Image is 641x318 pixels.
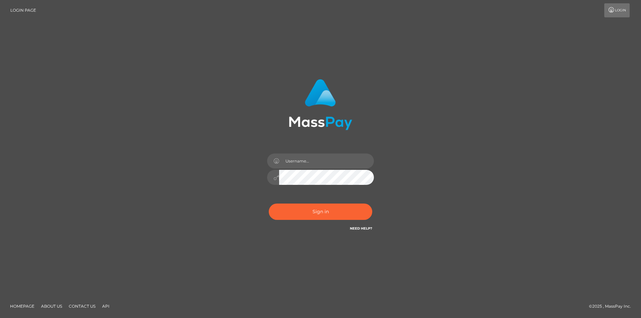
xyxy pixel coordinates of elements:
a: Homepage [7,301,37,311]
img: MassPay Login [289,79,352,130]
a: Login [604,3,630,17]
a: API [99,301,112,311]
a: Contact Us [66,301,98,311]
a: Need Help? [350,226,372,231]
button: Sign in [269,204,372,220]
a: About Us [38,301,65,311]
input: Username... [279,153,374,169]
a: Login Page [10,3,36,17]
div: © 2025 , MassPay Inc. [589,303,636,310]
